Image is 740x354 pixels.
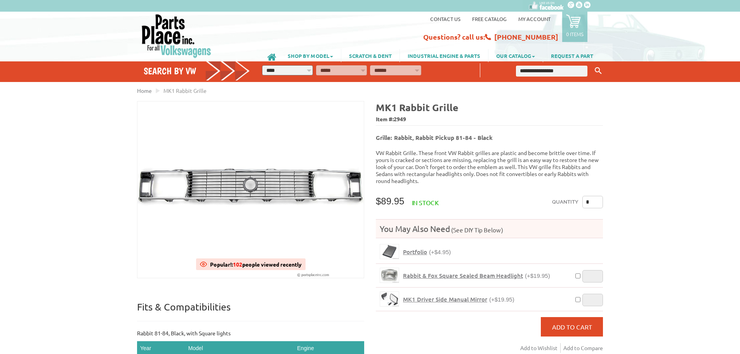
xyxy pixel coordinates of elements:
img: Portfolio [380,244,399,259]
a: SCRATCH & DENT [341,49,400,62]
p: 0 items [566,31,584,37]
a: INDUSTRIAL ENGINE & PARTS [400,49,488,62]
span: 2949 [394,115,406,122]
span: Portfolio [403,248,427,256]
p: Rabbit 81-84, Black, with Square lights [137,329,364,337]
a: Home [137,87,152,94]
span: (+$4.95) [429,249,451,255]
a: Contact us [430,16,460,22]
p: VW Rabbit Grille. These front VW Rabbit grilles are plastic and become brittle over time. If your... [376,149,603,184]
span: (See DIY Tip Below) [450,226,503,234]
span: Item #: [376,114,603,125]
a: Free Catalog [472,16,507,22]
b: Grille: Rabbit, Rabbit Pickup 81-84 - Black [376,134,493,141]
a: Rabbit & Fox Square Sealed Beam Headlight [380,268,399,283]
h4: You May Also Need [376,223,603,234]
a: My Account [518,16,551,22]
button: Keyword Search [592,65,604,77]
a: OUR CATALOG [488,49,543,62]
h4: Search by VW [144,65,250,77]
span: In stock [412,199,439,206]
span: MK1 Driver Side Manual Mirror [403,295,487,303]
a: Add to Wishlist [520,343,561,353]
a: Rabbit & Fox Square Sealed Beam Headlight(+$19.95) [403,272,550,279]
span: MK1 Rabbit Grille [163,87,207,94]
span: Rabbit & Fox Square Sealed Beam Headlight [403,272,523,279]
label: Quantity [552,196,578,208]
a: Add to Compare [563,343,603,353]
span: $89.95 [376,196,404,206]
img: MK1 Driver Side Manual Mirror [380,292,399,306]
img: MK1 Rabbit Grille [137,101,364,278]
a: Portfolio(+$4.95) [403,248,451,256]
span: (+$19.95) [525,272,550,279]
p: Fits & Compatibilities [137,301,364,321]
a: 0 items [562,12,587,42]
b: MK1 Rabbit Grille [376,101,459,113]
img: Parts Place Inc! [141,14,212,58]
img: Rabbit & Fox Square Sealed Beam Headlight [380,268,399,283]
span: (+$19.95) [489,296,514,303]
a: MK1 Driver Side Manual Mirror [380,291,399,307]
button: Add to Cart [541,317,603,337]
a: MK1 Driver Side Manual Mirror(+$19.95) [403,296,514,303]
a: REQUEST A PART [543,49,601,62]
a: SHOP BY MODEL [280,49,341,62]
span: Add to Cart [552,323,592,331]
